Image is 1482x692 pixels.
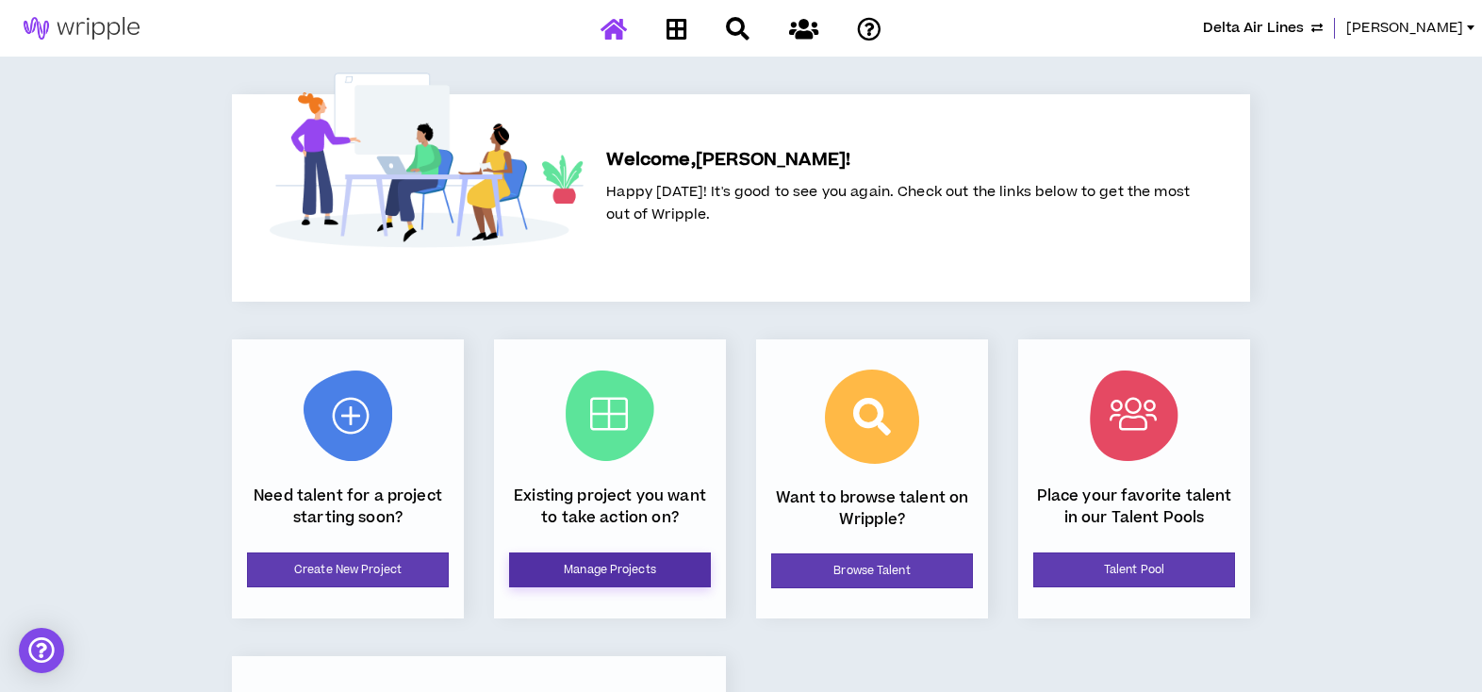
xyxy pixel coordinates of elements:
[1346,18,1463,39] span: [PERSON_NAME]
[509,486,711,528] p: Existing project you want to take action on?
[1033,552,1235,587] a: Talent Pool
[247,486,449,528] p: Need talent for a project starting soon?
[1033,486,1235,528] p: Place your favorite talent in our Talent Pools
[771,487,973,530] p: Want to browse talent on Wripple?
[247,552,449,587] a: Create New Project
[509,552,711,587] a: Manage Projects
[771,553,973,588] a: Browse Talent
[606,182,1190,224] span: Happy [DATE]! It's good to see you again. Check out the links below to get the most out of Wripple.
[1203,18,1304,39] span: Delta Air Lines
[19,628,64,673] div: Open Intercom Messenger
[566,371,654,461] img: Current Projects
[304,371,392,461] img: New Project
[606,147,1190,173] h5: Welcome, [PERSON_NAME] !
[1090,371,1178,461] img: Talent Pool
[1203,18,1323,39] button: Delta Air Lines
